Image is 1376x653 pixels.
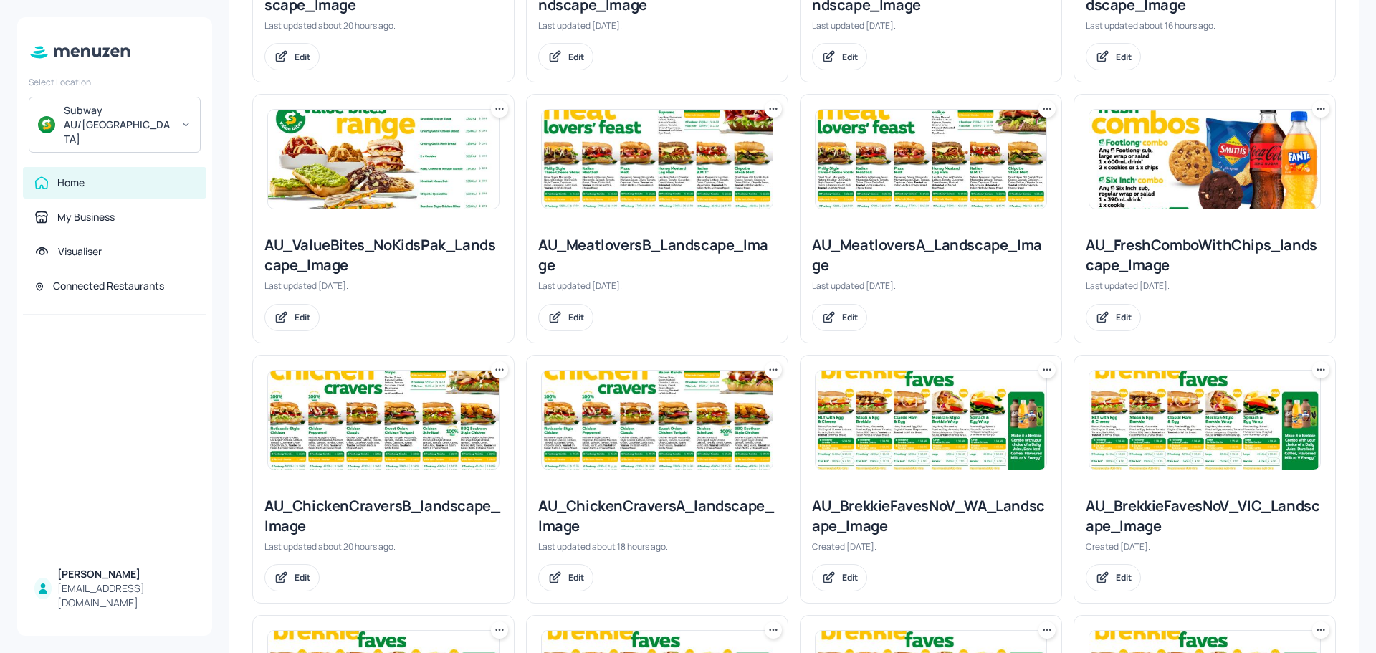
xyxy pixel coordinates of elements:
[264,496,502,536] div: AU_ChickenCraversB_landscape_Image
[842,571,858,583] div: Edit
[57,210,115,224] div: My Business
[842,51,858,63] div: Edit
[812,19,1050,32] div: Last updated [DATE].
[816,110,1046,209] img: 2025-07-18-175280330897191gqfzlnygg.jpeg
[57,176,85,190] div: Home
[812,235,1050,275] div: AU_MeatloversA_Landscape_Image
[568,311,584,323] div: Edit
[568,571,584,583] div: Edit
[268,371,499,470] img: 2025-08-12-1754968770026z5b94w7noi8.jpeg
[816,371,1046,470] img: 2025-07-18-17528005532033w847s6b1p2.jpeg
[812,280,1050,292] div: Last updated [DATE].
[1086,235,1324,275] div: AU_FreshComboWithChips_landscape_Image
[842,311,858,323] div: Edit
[57,567,195,581] div: [PERSON_NAME]
[1116,51,1132,63] div: Edit
[538,540,776,553] div: Last updated about 18 hours ago.
[538,19,776,32] div: Last updated [DATE].
[1116,311,1132,323] div: Edit
[264,19,502,32] div: Last updated about 20 hours ago.
[1086,19,1324,32] div: Last updated about 16 hours ago.
[1089,110,1320,209] img: 2025-08-11-1754891475143msg2oqrcdor.jpeg
[264,235,502,275] div: AU_ValueBites_NoKidsPak_Landscape_Image
[64,103,172,146] div: Subway AU/[GEOGRAPHIC_DATA]
[268,110,499,209] img: 2025-07-18-1752804023273ml7j25a84p.jpeg
[53,279,164,293] div: Connected Restaurants
[29,76,201,88] div: Select Location
[542,371,773,470] img: 2025-08-12-1754975771900lx0qm4tn5ce.jpeg
[295,571,310,583] div: Edit
[538,235,776,275] div: AU_MeatloversB_Landscape_Image
[1116,571,1132,583] div: Edit
[1086,280,1324,292] div: Last updated [DATE].
[295,311,310,323] div: Edit
[538,496,776,536] div: AU_ChickenCraversA_landscape_Image
[538,280,776,292] div: Last updated [DATE].
[812,540,1050,553] div: Created [DATE].
[57,581,195,610] div: [EMAIL_ADDRESS][DOMAIN_NAME]
[1089,371,1320,470] img: 2025-07-18-17528005532033w847s6b1p2.jpeg
[295,51,310,63] div: Edit
[542,110,773,209] img: 2025-07-23-175324237409516zqxu63qyy.jpeg
[1086,496,1324,536] div: AU_BrekkieFavesNoV_VIC_Landscape_Image
[568,51,584,63] div: Edit
[1086,540,1324,553] div: Created [DATE].
[38,116,55,133] img: avatar
[58,244,102,259] div: Visualiser
[264,280,502,292] div: Last updated [DATE].
[812,496,1050,536] div: AU_BrekkieFavesNoV_WA_Landscape_Image
[264,540,502,553] div: Last updated about 20 hours ago.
